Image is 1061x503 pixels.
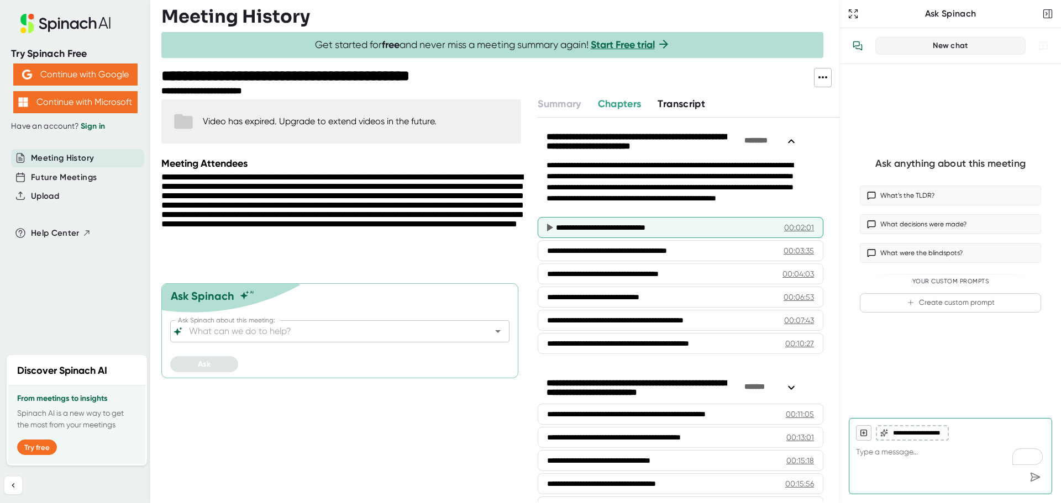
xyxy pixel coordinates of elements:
div: New chat [883,41,1018,51]
button: Open [490,324,506,339]
div: 00:06:53 [784,292,814,303]
div: 00:07:43 [784,315,814,326]
div: 00:15:18 [786,455,814,466]
span: Summary [538,98,581,110]
p: Spinach AI is a new way to get the most from your meetings [17,407,136,431]
button: What were the blindspots? [860,243,1041,263]
span: Chapters [598,98,642,110]
button: Close conversation sidebar [1040,6,1055,22]
button: Try free [17,440,57,455]
div: Ask Spinach [171,289,234,303]
div: Try Spinach Free [11,47,139,60]
button: Meeting History [31,152,94,165]
b: free [382,39,400,51]
div: Ask Spinach [861,8,1040,19]
span: Help Center [31,227,80,240]
button: Collapse sidebar [4,476,22,494]
div: 00:15:56 [785,478,814,489]
button: Summary [538,97,581,112]
button: Ask [170,356,238,372]
button: Transcript [658,97,705,112]
h3: From meetings to insights [17,394,136,403]
button: Upload [31,190,59,203]
button: Create custom prompt [860,293,1041,313]
div: Send message [1025,467,1045,487]
span: Ask [198,359,211,369]
button: View conversation history [847,35,869,57]
div: Video has expired. Upgrade to extend videos in the future. [203,116,437,126]
div: Meeting Attendees [161,157,524,170]
h3: Meeting History [161,6,310,27]
button: What’s the TLDR? [860,186,1041,205]
input: What can we do to help? [187,324,474,339]
div: 00:11:05 [786,409,814,420]
div: 00:02:01 [784,222,814,233]
button: Help Center [31,227,91,240]
div: 00:04:03 [782,268,814,279]
div: 00:13:01 [786,432,814,443]
button: What decisions were made? [860,214,1041,234]
a: Start Free trial [591,39,655,51]
div: 00:10:27 [785,338,814,349]
button: Continue with Google [13,63,138,86]
span: Get started for and never miss a meeting summary again! [315,39,670,51]
span: Transcript [658,98,705,110]
div: Your Custom Prompts [860,278,1041,285]
a: Sign in [81,121,105,131]
button: Expand to Ask Spinach page [845,6,861,22]
div: Have an account? [11,121,139,131]
img: Aehbyd4JwY73AAAAAElFTkSuQmCC [22,70,32,80]
button: Continue with Microsoft [13,91,138,113]
h2: Discover Spinach AI [17,363,107,378]
textarea: To enrich screen reader interactions, please activate Accessibility in Grammarly extension settings [856,441,1045,467]
button: Chapters [598,97,642,112]
button: Future Meetings [31,171,97,184]
div: 00:03:35 [784,245,814,256]
div: Ask anything about this meeting [875,157,1026,170]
